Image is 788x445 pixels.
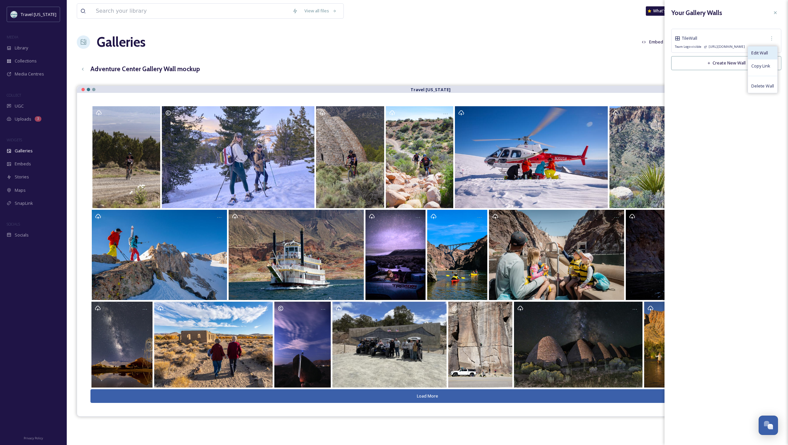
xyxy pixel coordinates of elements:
[15,148,33,154] span: Galleries
[15,187,26,193] span: Maps
[35,116,41,122] div: 3
[751,50,768,56] span: Edit Wall
[273,301,331,388] a: Rock Climbing Red Rock/southern NV. Photo licensed 12/14/2021. Must credit ©Al Baker whenever pos...
[15,232,29,238] span: Socials
[24,436,43,440] span: Privacy Policy
[15,71,44,77] span: Media Centres
[759,416,778,435] button: Open Chat
[7,93,21,98] span: COLLECT
[704,44,745,49] span: [URL][DOMAIN_NAME]
[15,174,29,180] span: Stories
[15,200,33,206] span: SnapLink
[751,83,774,89] span: Delete Wall
[161,106,315,209] a: Snow Shoe
[15,103,24,109] span: UGC
[90,64,200,74] h3: Adventure Center Gallery Wall mockup
[638,35,667,48] button: Embed
[675,44,701,49] span: Team Logo visible
[411,87,451,93] strong: Travel [US_STATE]
[92,4,289,18] input: Search your library
[11,11,17,18] img: download.jpeg
[15,116,31,122] span: Uploads
[7,221,20,227] span: SOCIALS
[21,11,56,17] span: Travel [US_STATE]
[15,161,31,167] span: Embeds
[682,35,697,41] span: Tile Wall
[751,63,770,69] span: Copy Link
[301,4,340,17] a: View all files
[427,209,488,301] a: Neon to Nature Road Trip
[15,45,28,51] span: Library
[488,209,625,301] a: Neon to Nature Road Trip
[24,434,43,442] a: Privacy Policy
[671,56,781,70] button: Create New Wall
[97,32,146,52] a: Galleries
[7,137,22,142] span: WIDGETS
[671,8,722,18] h3: Your Gallery Walls
[7,34,18,39] span: MEDIA
[90,389,764,403] button: Load More
[15,58,37,64] span: Collections
[646,6,679,16] a: What's New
